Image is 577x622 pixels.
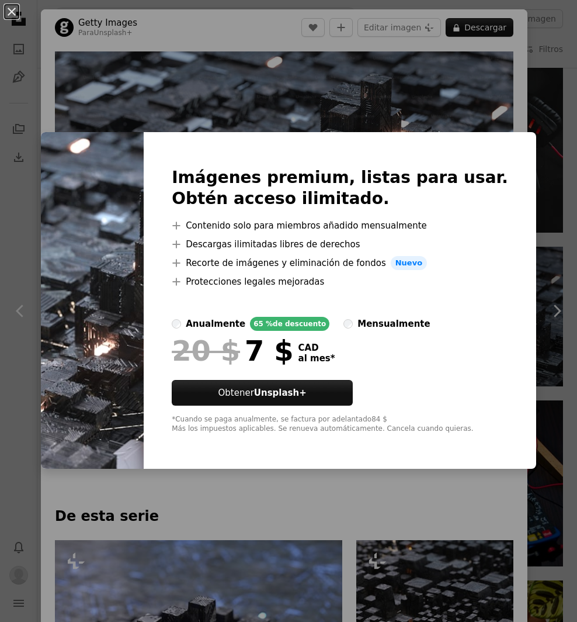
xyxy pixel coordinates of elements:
span: Nuevo [391,256,427,270]
input: anualmente65 %de descuento [172,319,181,329]
li: Contenido solo para miembros añadido mensualmente [172,219,508,233]
span: 20 $ [172,336,240,366]
span: al mes * [298,353,335,364]
h2: Imágenes premium, listas para usar. Obtén acceso ilimitado. [172,167,508,209]
strong: Unsplash+ [254,388,307,398]
li: Descargas ilimitadas libres de derechos [172,237,508,251]
span: CAD [298,343,335,353]
div: 7 $ [172,336,293,366]
div: mensualmente [357,317,430,331]
div: anualmente [186,317,245,331]
div: 65 % de descuento [250,317,329,331]
li: Protecciones legales mejoradas [172,275,508,289]
li: Recorte de imágenes y eliminación de fondos [172,256,508,270]
img: premium_photo-1683121696175-d05600fefb85 [41,132,144,469]
input: mensualmente [343,319,353,329]
a: ObtenerUnsplash+ [172,380,353,406]
div: *Cuando se paga anualmente, se factura por adelantado 84 $ Más los impuestos aplicables. Se renue... [172,415,508,434]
